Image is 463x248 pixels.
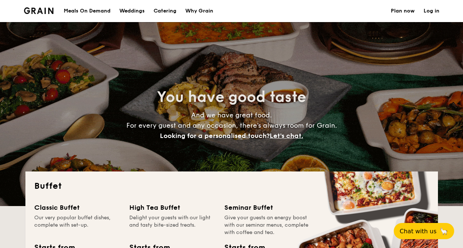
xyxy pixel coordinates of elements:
div: High Tea Buffet [129,202,215,213]
div: Give your guests an energy boost with our seminar menus, complete with coffee and tea. [224,214,311,236]
div: Classic Buffet [34,202,120,213]
div: Delight your guests with our light and tasty bite-sized treats. [129,214,215,236]
div: Our very popular buffet dishes, complete with set-up. [34,214,120,236]
span: 🦙 [439,227,448,235]
span: Let's chat. [270,132,303,140]
div: Seminar Buffet [224,202,311,213]
img: Grain [24,7,54,14]
a: Logotype [24,7,54,14]
h2: Buffet [34,180,429,192]
span: Chat with us [400,228,436,235]
button: Chat with us🦙 [394,223,454,239]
